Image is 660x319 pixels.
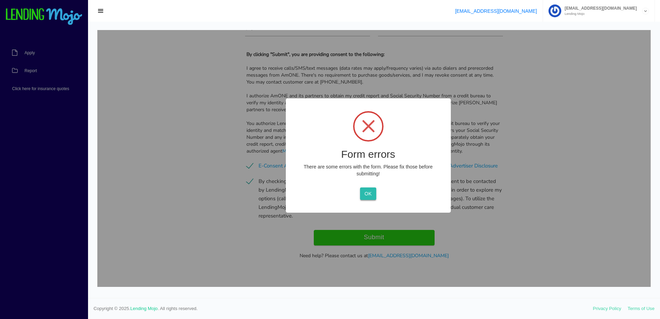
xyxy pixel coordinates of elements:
[549,4,561,17] img: Profile image
[455,8,537,14] a: [EMAIL_ADDRESS][DOMAIN_NAME]
[194,118,348,130] h2: Form errors
[561,12,637,16] small: Lending Mojo
[130,306,158,311] a: Lending Mojo
[5,8,83,26] img: logo-small.png
[25,69,37,73] span: Report
[194,133,348,147] p: There are some errors with the form. Please fix those before submitting!
[561,6,637,10] span: [EMAIL_ADDRESS][DOMAIN_NAME]
[25,51,35,55] span: Apply
[628,306,654,311] a: Terms of Use
[263,157,279,170] button: OK
[94,305,593,312] span: Copyright © 2025. . All rights reserved.
[593,306,621,311] a: Privacy Policy
[12,87,69,91] span: Click here for insurance quotes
